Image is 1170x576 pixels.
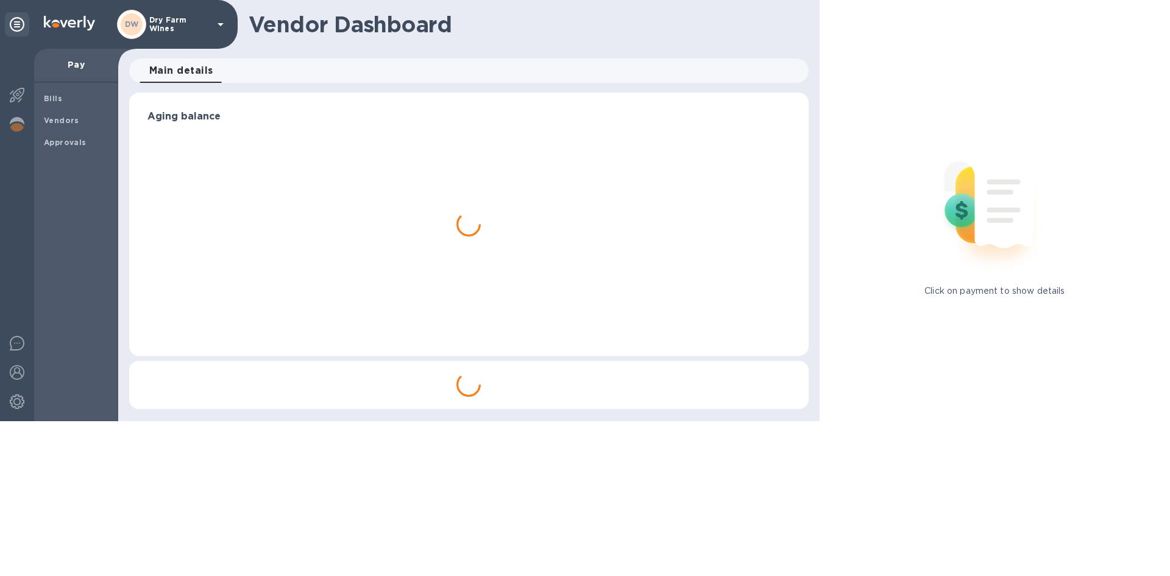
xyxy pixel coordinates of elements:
[149,62,213,79] span: Main details
[147,111,790,123] h3: Aging balance
[149,16,210,33] p: Dry Farm Wines
[44,138,87,147] b: Approvals
[44,16,95,30] img: Logo
[924,285,1065,297] p: Click on payment to show details
[125,20,139,29] b: DW
[44,94,62,103] b: Bills
[44,59,108,71] p: Pay
[44,116,79,125] b: Vendors
[249,12,800,37] h1: Vendor Dashboard
[5,12,29,37] div: Unpin categories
